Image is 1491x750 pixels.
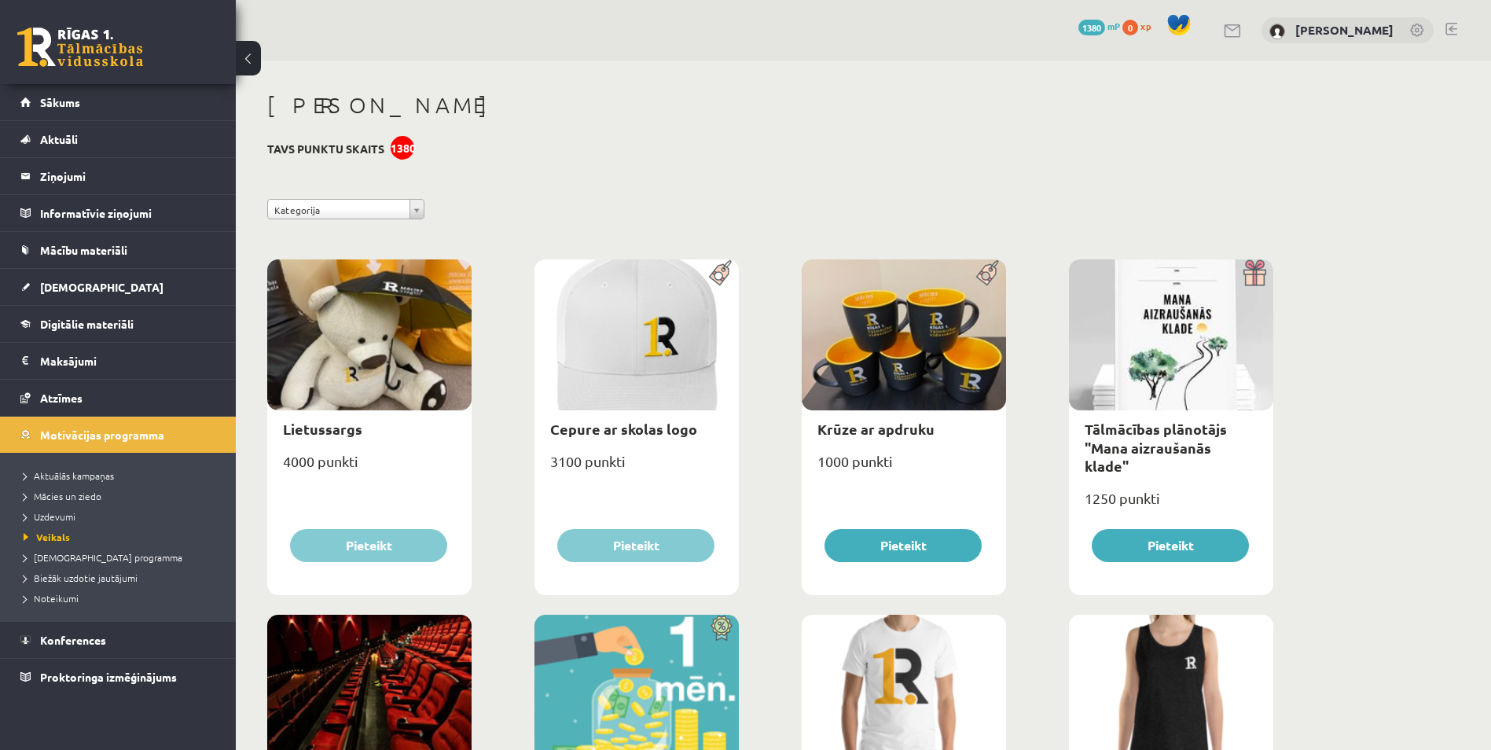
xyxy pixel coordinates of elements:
a: Cepure ar skolas logo [550,420,697,438]
span: Mācību materiāli [40,243,127,257]
a: [DEMOGRAPHIC_DATA] [20,269,216,305]
a: Kategorija [267,199,424,219]
a: Rīgas 1. Tālmācības vidusskola [17,28,143,67]
a: Noteikumi [24,591,220,605]
span: Noteikumi [24,592,79,605]
span: Kategorija [274,200,403,220]
a: Atzīmes [20,380,216,416]
a: Sākums [20,84,216,120]
a: Uzdevumi [24,509,220,524]
span: Konferences [40,633,106,647]
div: 4000 punkti [267,448,472,487]
a: Aktuāli [20,121,216,157]
a: Konferences [20,622,216,658]
span: Sākums [40,95,80,109]
span: Aktuāli [40,132,78,146]
span: Uzdevumi [24,510,75,523]
img: Populāra prece [703,259,739,286]
img: Jānis Elferts [1269,24,1285,39]
div: 1000 punkti [802,448,1006,487]
a: [DEMOGRAPHIC_DATA] programma [24,550,220,564]
span: Aktuālās kampaņas [24,469,114,482]
h3: Tavs punktu skaits [267,142,384,156]
img: Dāvana ar pārsteigumu [1238,259,1273,286]
legend: Ziņojumi [40,158,216,194]
button: Pieteikt [1092,529,1249,562]
a: Krūze ar apdruku [817,420,935,438]
a: 0 xp [1122,20,1159,32]
span: [DEMOGRAPHIC_DATA] [40,280,163,294]
img: Atlaide [703,615,739,642]
button: Pieteikt [290,529,447,562]
span: [DEMOGRAPHIC_DATA] programma [24,551,182,564]
button: Pieteikt [824,529,982,562]
a: [PERSON_NAME] [1295,22,1394,38]
a: Mācību materiāli [20,232,216,268]
img: Populāra prece [971,259,1006,286]
span: mP [1107,20,1120,32]
legend: Maksājumi [40,343,216,379]
span: Biežāk uzdotie jautājumi [24,572,138,584]
span: 0 [1122,20,1138,35]
a: Proktoringa izmēģinājums [20,659,216,695]
a: Digitālie materiāli [20,306,216,342]
a: Motivācijas programma [20,417,216,453]
a: Biežāk uzdotie jautājumi [24,571,220,585]
div: 1380 [391,136,414,160]
span: Digitālie materiāli [40,317,134,331]
legend: Informatīvie ziņojumi [40,195,216,231]
span: Motivācijas programma [40,428,164,442]
a: Mācies un ziedo [24,489,220,503]
a: Lietussargs [283,420,362,438]
a: 1380 mP [1078,20,1120,32]
span: 1380 [1078,20,1105,35]
h1: [PERSON_NAME] [267,92,1273,119]
a: Informatīvie ziņojumi [20,195,216,231]
a: Maksājumi [20,343,216,379]
a: Aktuālās kampaņas [24,469,220,483]
button: Pieteikt [557,529,714,562]
a: Veikals [24,530,220,544]
div: 3100 punkti [534,448,739,487]
span: Mācies un ziedo [24,490,101,502]
a: Ziņojumi [20,158,216,194]
span: Proktoringa izmēģinājums [40,670,177,684]
span: Atzīmes [40,391,83,405]
a: Tālmācības plānotājs "Mana aizraušanās klade" [1085,420,1227,475]
span: Veikals [24,531,70,543]
div: 1250 punkti [1069,485,1273,524]
span: xp [1140,20,1151,32]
